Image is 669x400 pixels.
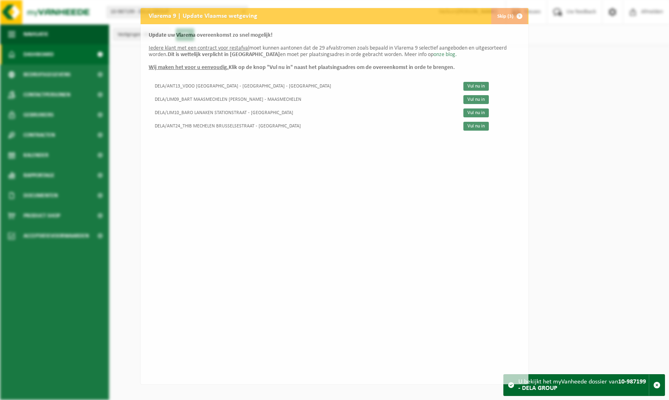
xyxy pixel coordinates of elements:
u: Iedere klant met een contract voor restafval [149,45,249,51]
h2: Vlarema 9 | Update Vlaamse wetgeving [141,8,265,23]
p: moet kunnen aantonen dat de 29 afvalstromen zoals bepaald in Vlarema 9 selectief aangeboden en ui... [149,32,520,71]
a: Vul nu in [463,82,489,91]
td: DELA/ANT13_VDOO [GEOGRAPHIC_DATA] - [GEOGRAPHIC_DATA] - [GEOGRAPHIC_DATA] [149,79,457,92]
button: Skip (3) [491,8,528,24]
b: Dit is wettelijk verplicht in [GEOGRAPHIC_DATA] [168,52,280,58]
b: Klik op de knop "Vul nu in" naast het plaatsingsadres om de overeenkomst in orde te brengen. [149,65,455,71]
a: onze blog. [433,52,457,58]
td: DELA/LIM10_BARO LANAKEN STATIONSTRAAT - [GEOGRAPHIC_DATA] [149,106,457,119]
b: Update uw Vlarema overeenkomst zo snel mogelijk! [149,32,273,38]
a: Vul nu in [463,108,489,117]
u: Wij maken het voor u eenvoudig. [149,65,229,71]
a: Vul nu in [463,122,489,131]
td: DELA/ANT24_THIB MECHELEN BRUSSELSESTRAAT - [GEOGRAPHIC_DATA] [149,119,457,132]
a: Vul nu in [463,95,489,104]
td: DELA/LIM09_BART MAASMECHELEN [PERSON_NAME] - MAASMECHELEN [149,92,457,106]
